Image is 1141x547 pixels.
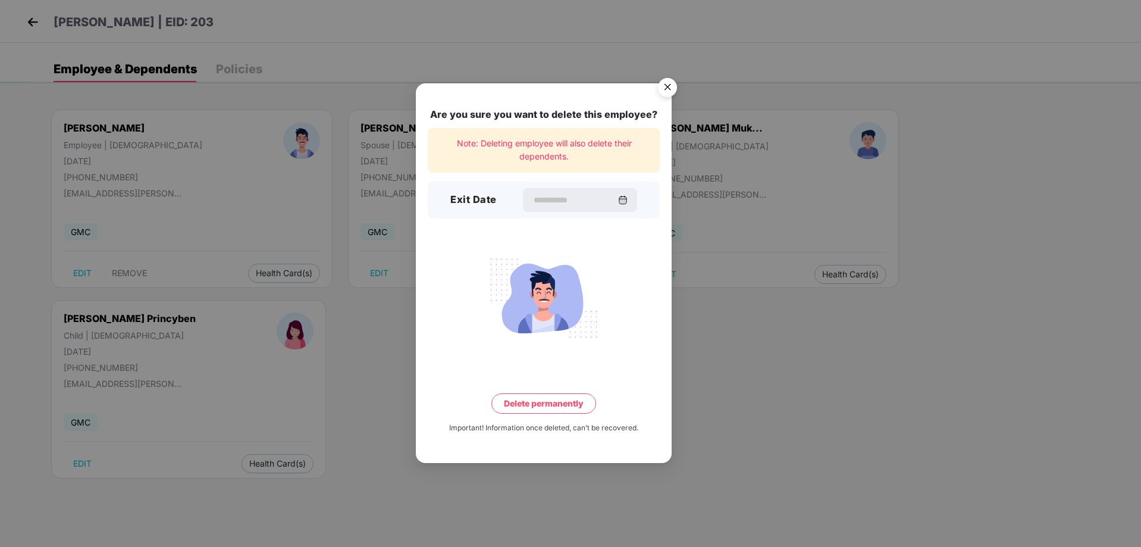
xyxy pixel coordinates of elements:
[428,128,660,173] div: Note: Deleting employee will also delete their dependents.
[428,107,660,122] div: Are you sure you want to delete this employee?
[491,393,596,414] button: Delete permanently
[651,73,684,106] img: svg+xml;base64,PHN2ZyB4bWxucz0iaHR0cDovL3d3dy53My5vcmcvMjAwMC9zdmciIHdpZHRoPSI1NiIgaGVpZ2h0PSI1Ni...
[651,72,683,104] button: Close
[449,423,638,434] div: Important! Information once deleted, can’t be recovered.
[618,195,628,205] img: svg+xml;base64,PHN2ZyBpZD0iQ2FsZW5kYXItMzJ4MzIiIHhtbG5zPSJodHRwOi8vd3d3LnczLm9yZy8yMDAwL3N2ZyIgd2...
[450,193,497,208] h3: Exit Date
[477,252,610,345] img: svg+xml;base64,PHN2ZyB4bWxucz0iaHR0cDovL3d3dy53My5vcmcvMjAwMC9zdmciIHdpZHRoPSIyMjQiIGhlaWdodD0iMT...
